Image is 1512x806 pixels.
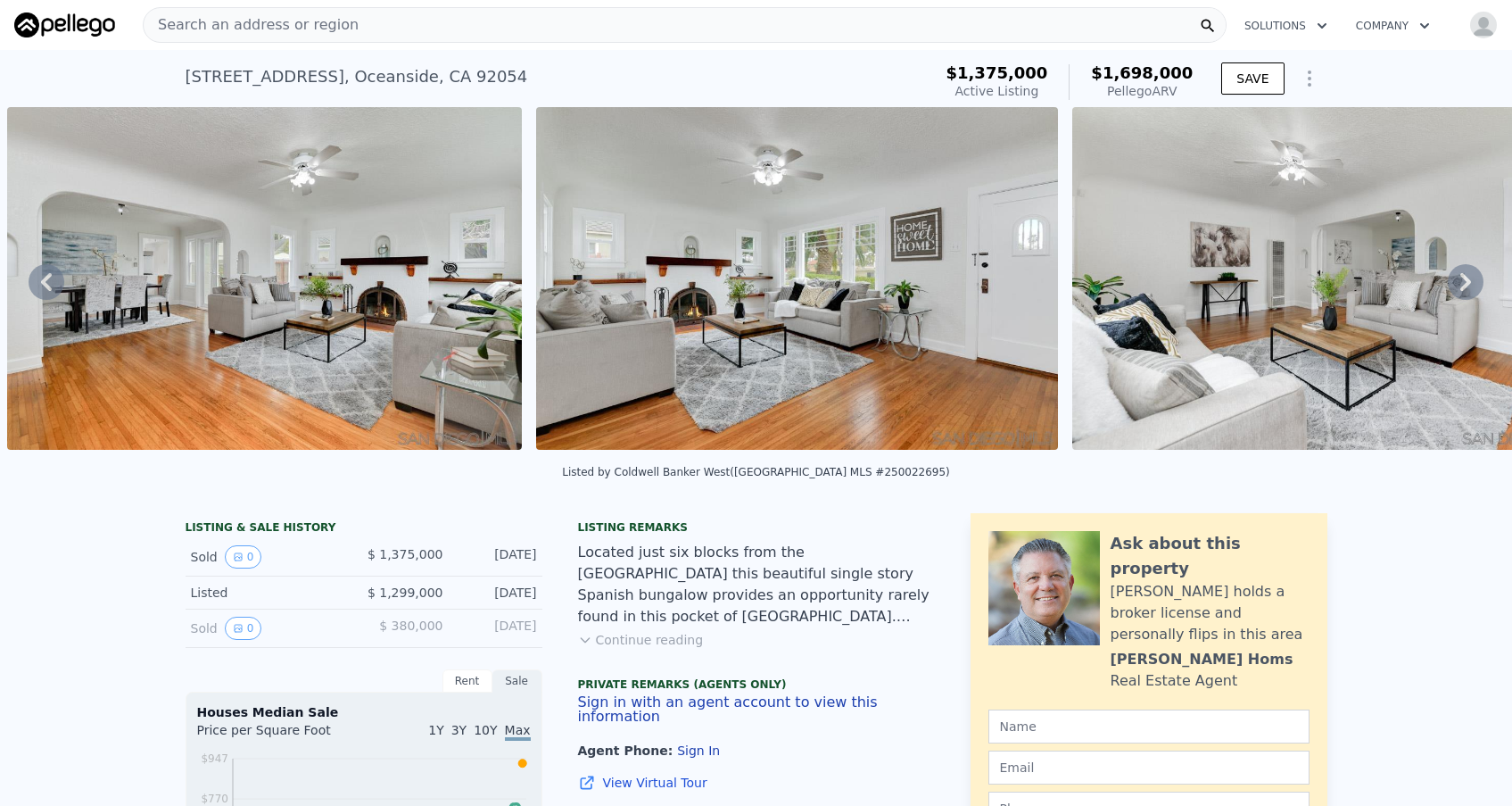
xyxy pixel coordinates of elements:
[225,545,262,569] button: View historical data
[428,723,443,737] span: 1Y
[368,547,443,561] span: $ 1,375,000
[954,84,1038,98] span: Active Listing
[578,520,935,535] div: Listing remarks
[1111,531,1310,581] div: Ask about this property
[988,751,1310,785] input: Email
[1292,61,1327,96] button: Show Options
[458,617,537,640] div: [DATE]
[458,545,537,569] div: [DATE]
[368,586,443,600] span: $ 1,299,000
[578,631,704,649] button: Continue reading
[1111,581,1310,645] div: [PERSON_NAME] holds a broker license and personally flips in this area
[451,723,467,737] span: 3Y
[197,703,531,721] div: Houses Median Sale
[1221,62,1284,95] button: SAVE
[442,669,492,693] div: Rent
[1342,10,1444,42] button: Company
[186,520,542,538] div: LISTING & SALE HISTORY
[7,107,522,450] img: Sale: 164872404 Parcel: 23836847
[191,545,350,569] div: Sold
[191,584,350,602] div: Listed
[578,744,678,758] span: Agent Phone:
[1111,649,1293,670] div: [PERSON_NAME] Homs
[197,721,364,750] div: Price per Square Foot
[458,584,537,602] div: [DATE]
[379,619,442,633] span: $ 380,000
[1469,11,1498,39] img: avatar
[505,723,531,741] span: Max
[562,466,950,478] div: Listed by Coldwell Banker West ([GEOGRAPHIC_DATA] MLS #250022695)
[946,63,1047,82] span: $1,375,000
[1091,82,1193,100] div: Pellego ARV
[578,542,935,627] div: Located just six blocks from the [GEOGRAPHIC_DATA] this beautiful single story Spanish bungalow p...
[225,617,262,640] button: View historical data
[1091,63,1193,82] span: $1,698,000
[186,64,528,89] div: [STREET_ADDRESS] , Oceanside , CA 92054
[578,677,935,695] div: Private Remarks (Agents Only)
[1111,670,1238,692] div: Real Estate Agent
[14,12,115,37] img: Pellego
[474,723,497,737] span: 10Y
[677,744,720,758] button: Sign In
[191,617,350,640] div: Sold
[578,774,935,792] a: View Virtual Tour
[988,710,1310,744] input: Name
[1230,10,1342,42] button: Solutions
[578,695,935,724] button: Sign in with an agent account to view this information
[492,669,542,693] div: Sale
[201,752,228,765] tspan: $947
[536,107,1058,450] img: Sale: 164872404 Parcel: 23836847
[144,14,359,36] span: Search an address or region
[201,793,228,805] tspan: $770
